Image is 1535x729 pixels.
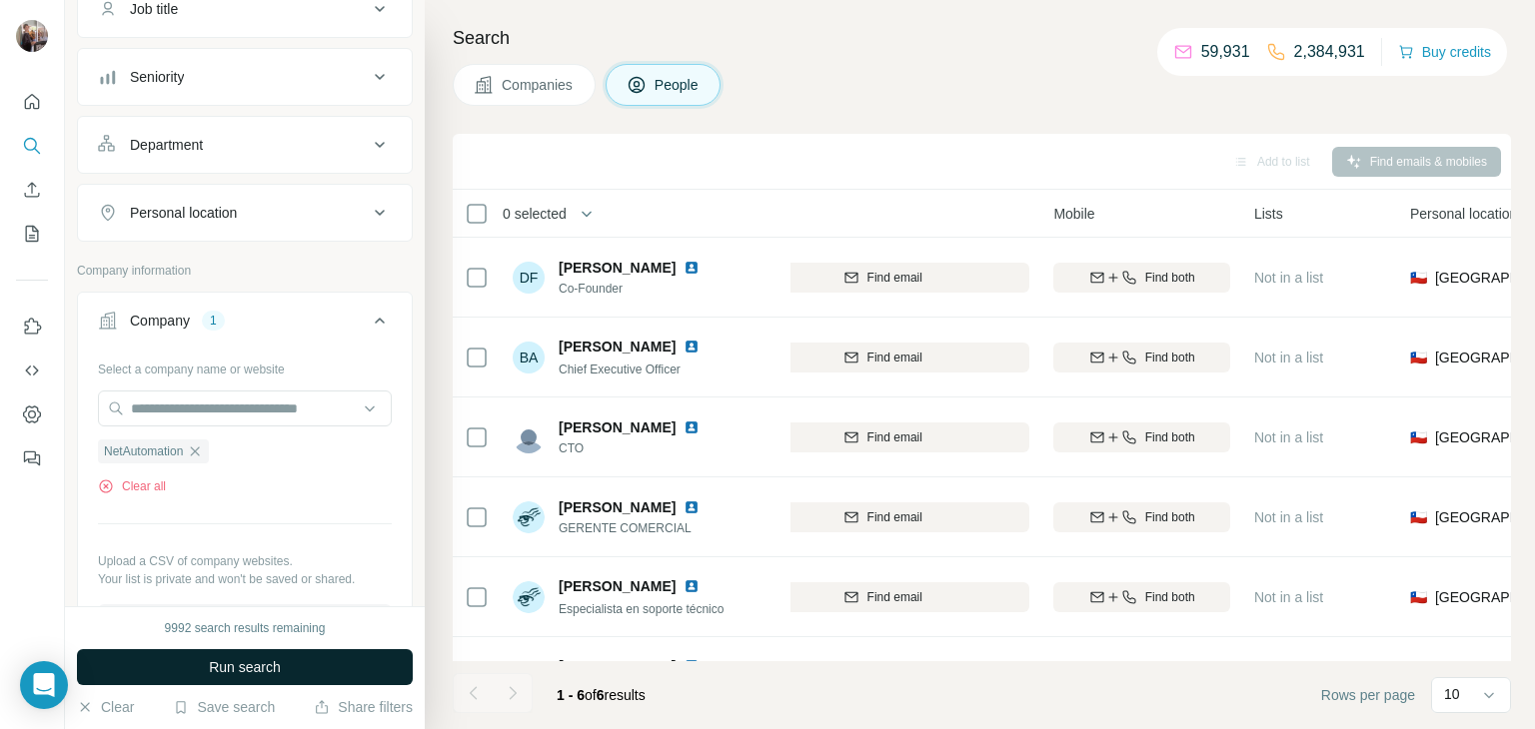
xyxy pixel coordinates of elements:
[684,260,700,276] img: LinkedIn logo
[1053,422,1230,452] button: Find both
[1145,588,1195,606] span: Find both
[165,619,326,637] div: 9992 search results remaining
[209,657,281,677] span: Run search
[1398,38,1491,66] button: Buy credits
[513,421,545,453] img: Avatar
[736,502,1029,532] button: Find email
[503,204,567,224] span: 0 selected
[513,262,545,294] div: DF
[1410,204,1517,224] span: Personal location
[98,353,392,378] div: Select a company name or website
[16,396,48,432] button: Dashboard
[684,578,700,594] img: LinkedIn logo
[1444,684,1460,704] p: 10
[1254,350,1323,365] span: Not in a list
[1410,587,1427,607] span: 🇨🇱
[867,428,922,446] span: Find email
[684,499,700,515] img: LinkedIn logo
[1254,204,1283,224] span: Lists
[684,419,700,435] img: LinkedIn logo
[1410,507,1427,527] span: 🇨🇱
[1145,269,1195,287] span: Find both
[453,24,1511,52] h4: Search
[98,477,166,495] button: Clear all
[513,342,545,373] div: BA
[559,497,676,517] span: [PERSON_NAME]
[20,661,68,709] div: Open Intercom Messenger
[1410,268,1427,288] span: 🇨🇱
[314,697,413,717] button: Share filters
[736,422,1029,452] button: Find email
[736,343,1029,372] button: Find email
[130,203,237,223] div: Personal location
[867,588,922,606] span: Find email
[867,508,922,526] span: Find email
[513,661,545,693] img: Avatar
[16,440,48,476] button: Feedback
[557,687,646,703] span: results
[559,656,676,676] span: [PERSON_NAME]
[77,649,413,685] button: Run search
[1321,685,1415,705] span: Rows per page
[130,135,203,155] div: Department
[1294,40,1365,64] p: 2,384,931
[736,582,1029,612] button: Find email
[684,658,700,674] img: LinkedIn logo
[1201,40,1250,64] p: 59,931
[513,501,545,533] img: Avatar
[1145,349,1195,366] span: Find both
[559,337,676,357] span: [PERSON_NAME]
[104,442,183,460] span: NetAutomation
[173,697,275,717] button: Save search
[736,263,1029,293] button: Find email
[77,262,413,280] p: Company information
[16,216,48,252] button: My lists
[16,20,48,52] img: Avatar
[559,519,724,537] span: GERENTE COMERCIAL
[1053,502,1230,532] button: Find both
[130,67,184,87] div: Seniority
[98,570,392,588] p: Your list is private and won't be saved or shared.
[77,697,134,717] button: Clear
[867,269,922,287] span: Find email
[1254,509,1323,525] span: Not in a list
[78,189,412,237] button: Personal location
[513,581,545,613] img: Avatar
[78,297,412,353] button: Company1
[559,280,724,298] span: Co-Founder
[78,121,412,169] button: Department
[684,339,700,355] img: LinkedIn logo
[1053,343,1230,372] button: Find both
[1254,270,1323,286] span: Not in a list
[1410,427,1427,447] span: 🇨🇱
[1053,263,1230,293] button: Find both
[16,353,48,388] button: Use Surfe API
[1145,428,1195,446] span: Find both
[559,576,676,596] span: [PERSON_NAME]
[130,311,190,331] div: Company
[1053,582,1230,612] button: Find both
[1254,589,1323,605] span: Not in a list
[16,128,48,164] button: Search
[559,363,681,376] span: Chief Executive Officer
[1053,204,1094,224] span: Mobile
[655,75,701,95] span: People
[585,687,597,703] span: of
[1145,508,1195,526] span: Find both
[597,687,605,703] span: 6
[98,552,392,570] p: Upload a CSV of company websites.
[1254,429,1323,445] span: Not in a list
[559,439,724,457] span: CTO
[559,417,676,437] span: [PERSON_NAME]
[16,172,48,208] button: Enrich CSV
[867,349,922,366] span: Find email
[502,75,575,95] span: Companies
[202,312,225,330] div: 1
[1410,348,1427,367] span: 🇨🇱
[559,602,724,616] span: Especialista en soporte técnico
[16,309,48,345] button: Use Surfe on LinkedIn
[557,687,585,703] span: 1 - 6
[98,604,392,640] button: Upload a list of companies
[16,84,48,120] button: Quick start
[559,260,676,276] span: [PERSON_NAME]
